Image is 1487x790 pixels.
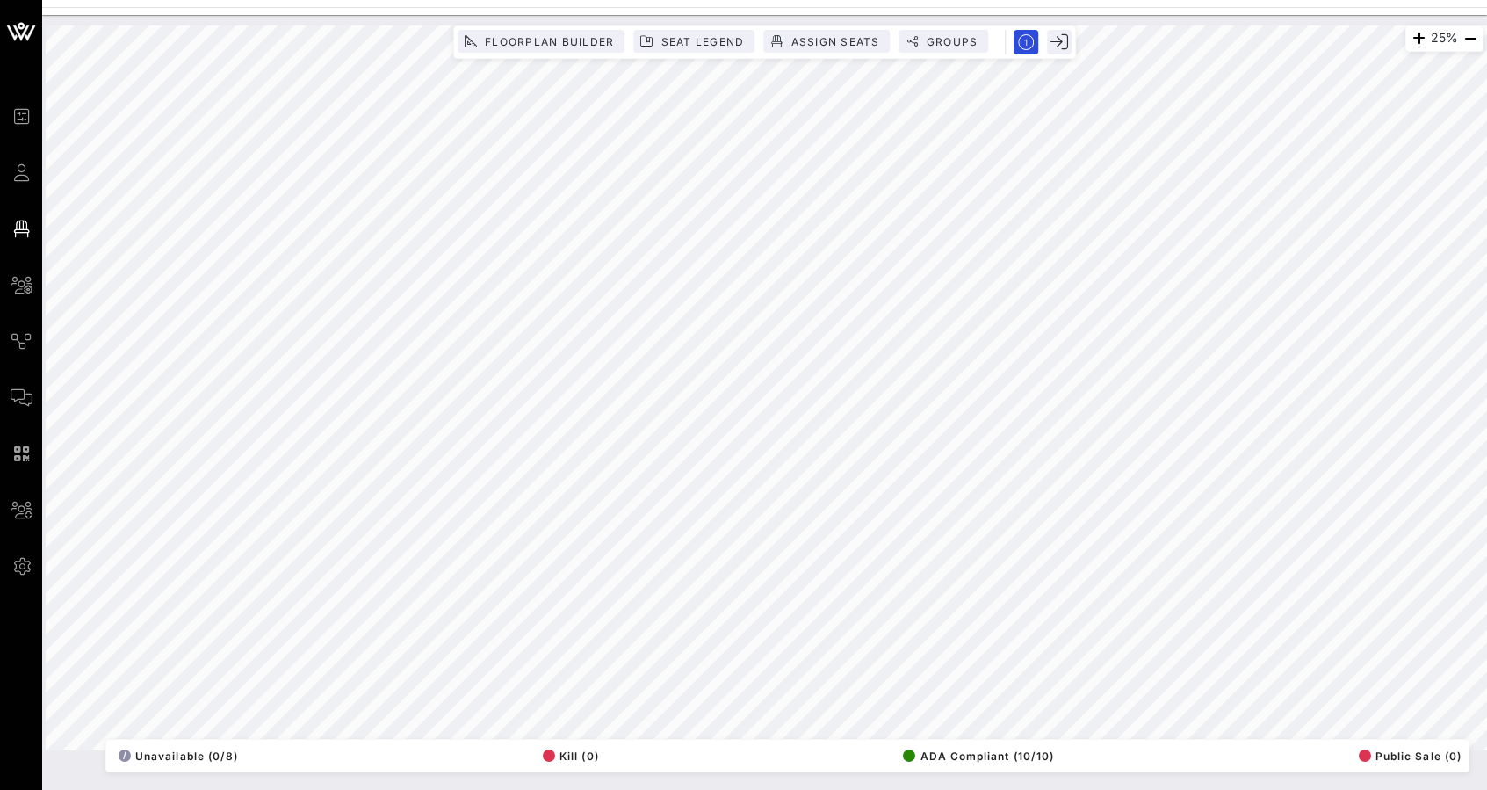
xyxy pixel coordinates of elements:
[898,743,1054,768] button: ADA Compliant (10/10)
[926,35,978,48] span: Groups
[790,35,879,48] span: Assign Seats
[484,35,615,48] span: Floorplan Builder
[763,30,890,53] button: Assign Seats
[119,750,238,763] span: Unavailable (0/8)
[1353,743,1462,768] button: Public Sale (0)
[458,30,625,53] button: Floorplan Builder
[660,35,744,48] span: Seat Legend
[633,30,754,53] button: Seat Legend
[113,743,238,768] button: /Unavailable (0/8)
[543,750,599,763] span: Kill (0)
[903,750,1054,763] span: ADA Compliant (10/10)
[538,743,599,768] button: Kill (0)
[899,30,989,53] button: Groups
[119,750,131,762] div: /
[1359,750,1462,763] span: Public Sale (0)
[1405,25,1483,52] div: 25%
